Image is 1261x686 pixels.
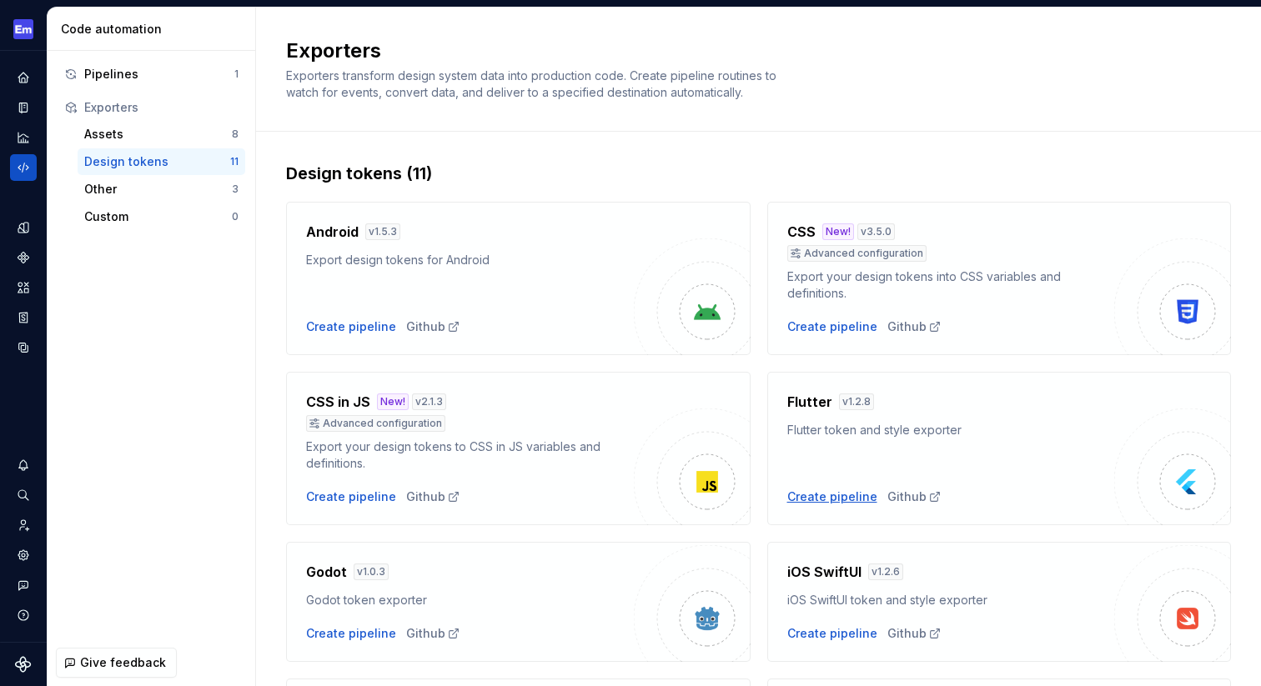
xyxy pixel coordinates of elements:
h4: CSS [787,222,816,242]
h4: Godot [306,562,347,582]
div: 0 [232,210,239,223]
a: Storybook stories [10,304,37,331]
div: Pipelines [84,66,234,83]
div: Exporters [84,99,239,116]
button: Notifications [10,452,37,478]
span: Give feedback [80,654,166,671]
div: v 1.2.6 [868,563,903,580]
div: Advanced configuration [306,415,445,432]
button: Give feedback [56,648,177,678]
div: 1 [234,68,239,81]
div: Advanced configuration [787,245,927,262]
div: Godot token exporter [306,592,634,608]
button: Create pipeline [787,318,877,335]
button: Create pipeline [306,488,396,505]
div: v 3.5.0 [857,223,895,240]
a: Github [406,318,460,335]
div: New! [822,223,854,240]
div: Export design tokens for Android [306,252,634,268]
button: Create pipeline [787,488,877,505]
a: Github [406,488,460,505]
a: Invite team [10,512,37,538]
a: Github [887,625,942,642]
div: v 2.1.3 [412,393,446,410]
div: Export your design tokens to CSS in JS variables and definitions. [306,438,634,472]
a: Code automation [10,154,37,181]
button: Search ⌘K [10,482,37,508]
h4: Android [306,222,359,242]
h4: CSS in JS [306,392,370,412]
button: Create pipeline [306,318,396,335]
a: Data sources [10,334,37,361]
a: Github [887,318,942,335]
button: Create pipeline [787,625,877,642]
button: Pipelines1 [58,61,245,88]
button: Create pipeline [306,625,396,642]
a: Home [10,64,37,91]
div: 11 [230,155,239,168]
div: Export your design tokens into CSS variables and definitions. [787,268,1115,302]
button: Custom0 [78,203,245,230]
a: Github [887,488,942,505]
a: Documentation [10,94,37,121]
a: Assets [10,274,37,301]
div: 8 [232,128,239,141]
h4: Flutter [787,392,832,412]
a: Design tokens [10,214,37,241]
button: Other3 [78,176,245,203]
h2: Exporters [286,38,1211,64]
a: Analytics [10,124,37,151]
h4: iOS SwiftUI [787,562,862,582]
a: Components [10,244,37,271]
div: 3 [232,183,239,196]
svg: Supernova Logo [15,656,32,673]
a: Settings [10,542,37,568]
button: Design tokens11 [78,148,245,175]
img: e72e9e65-9f43-4cb3-89a7-ea83765f03bf.png [13,19,33,39]
div: Assets [84,126,232,143]
div: Code automation [61,21,249,38]
a: Assets8 [78,121,245,148]
button: Contact support [10,572,37,598]
div: Design tokens (11) [286,162,1231,185]
div: Custom [84,208,232,225]
div: iOS SwiftUI token and style exporter [787,592,1115,608]
div: Design tokens [84,153,230,170]
div: v 1.0.3 [354,563,389,580]
div: v 1.2.8 [839,393,874,410]
span: Exporters transform design system data into production code. Create pipeline routines to watch fo... [286,68,780,99]
div: Flutter token and style exporter [787,422,1115,438]
div: Other [84,181,232,198]
div: v 1.5.3 [365,223,400,240]
a: Github [406,625,460,642]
